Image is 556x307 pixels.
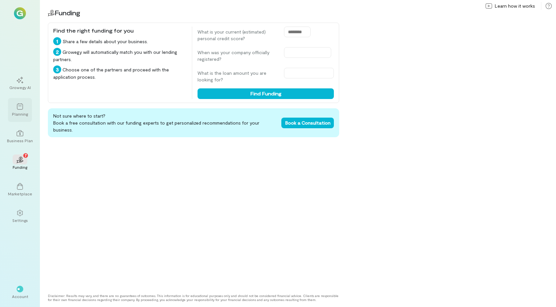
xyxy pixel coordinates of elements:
button: Find Funding [198,88,334,99]
span: Funding [55,9,80,17]
div: Find the right funding for you [53,27,187,35]
div: Account [12,294,28,299]
div: Business Plan [7,138,33,143]
div: 3 [53,65,61,73]
a: Business Plan [8,125,32,149]
div: Disclaimer: Results may vary, and there are no guarantees of outcomes. This information is for ed... [48,294,339,302]
div: 2 [53,48,61,56]
a: Funding [8,151,32,175]
div: Funding [13,164,27,170]
a: Settings [8,204,32,228]
div: Share a few details about your business. [53,37,187,45]
div: 1 [53,37,61,45]
div: Settings [12,218,28,223]
button: Book a Consultation [281,118,334,128]
a: Planning [8,98,32,122]
div: Marketplace [8,191,32,196]
span: Book a Consultation [285,120,331,126]
div: Growegy AI [9,85,31,90]
div: Not sure where to start? Book a free consultation with our funding experts to get personalized re... [48,108,339,137]
div: Choose one of the partners and proceed with the application process. [53,65,187,80]
label: When was your company officially registered? [198,49,277,62]
div: Planning [12,111,28,117]
span: Learn how it works [495,3,535,9]
div: Growegy will automatically match you with our lending partners. [53,48,187,63]
label: What is the loan amount you are looking for? [198,70,277,83]
a: Growegy AI [8,71,32,95]
a: Marketplace [8,178,32,202]
span: 7 [25,152,27,158]
label: What is your current (estimated) personal credit score? [198,29,277,42]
